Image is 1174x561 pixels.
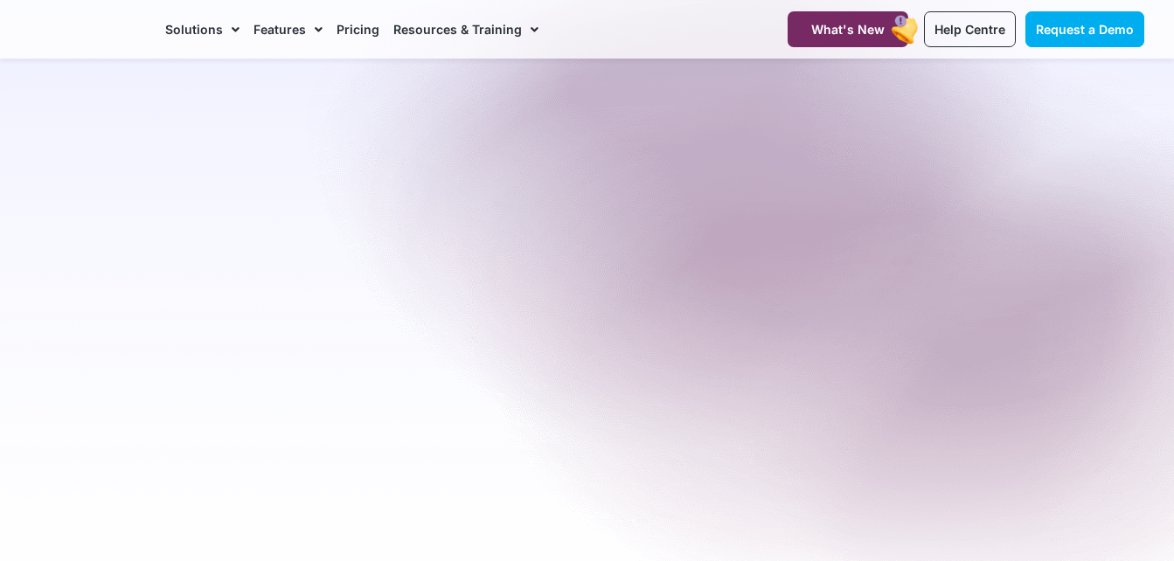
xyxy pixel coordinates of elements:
img: CareMaster Logo [31,17,149,43]
span: What's New [811,22,885,37]
span: Request a Demo [1036,22,1134,37]
span: Help Centre [934,22,1005,37]
a: Request a Demo [1025,11,1144,47]
a: What's New [788,11,908,47]
a: Help Centre [924,11,1016,47]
